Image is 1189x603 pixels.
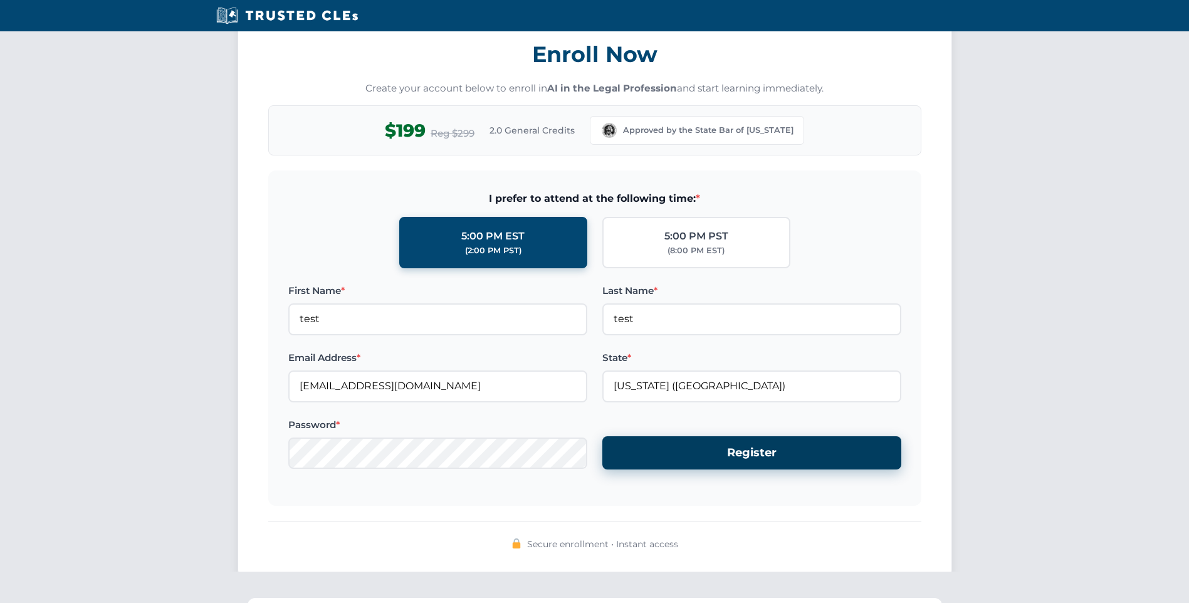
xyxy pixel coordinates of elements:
span: $199 [385,117,426,145]
img: 🔒 [511,538,521,548]
label: Password [288,417,587,433]
input: Washington (WA) [602,370,901,402]
span: Reg $299 [431,126,474,141]
div: (2:00 PM PST) [465,244,521,257]
input: Enter your last name [602,303,901,335]
label: Email Address [288,350,587,365]
input: Enter your first name [288,303,587,335]
img: Trusted CLEs [212,6,362,25]
strong: AI in the Legal Profession [547,82,677,94]
div: 5:00 PM PST [664,228,728,244]
label: State [602,350,901,365]
span: Approved by the State Bar of [US_STATE] [623,124,794,137]
img: Washington Bar [600,122,618,139]
label: First Name [288,283,587,298]
input: Enter your email [288,370,587,402]
span: 2.0 General Credits [490,123,575,137]
span: I prefer to attend at the following time: [288,191,901,207]
label: Last Name [602,283,901,298]
p: Create your account below to enroll in and start learning immediately. [268,81,921,96]
div: (8:00 PM EST) [668,244,725,257]
div: 5:00 PM EST [461,228,525,244]
span: Secure enrollment • Instant access [527,537,678,551]
button: Register [602,436,901,469]
h3: Enroll Now [268,34,921,74]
